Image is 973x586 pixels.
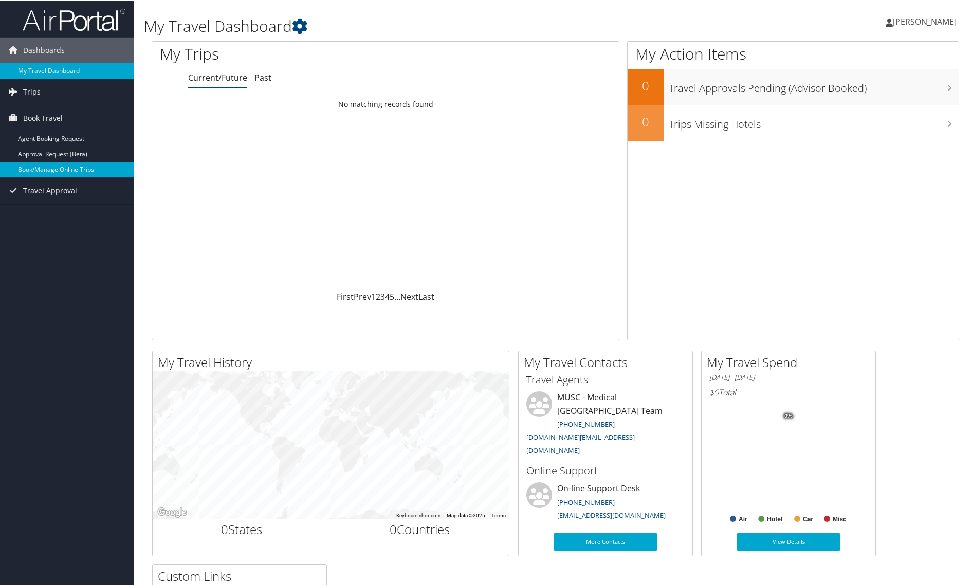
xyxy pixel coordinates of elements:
span: 0 [221,520,228,537]
text: Hotel [767,515,782,522]
span: [PERSON_NAME] [893,15,957,26]
a: [PERSON_NAME] [886,5,967,36]
a: Last [418,290,434,301]
a: 2 [376,290,380,301]
a: 5 [390,290,394,301]
h2: Countries [339,520,502,537]
a: [PHONE_NUMBER] [557,497,615,506]
tspan: 0% [784,412,793,418]
h2: My Travel Spend [707,353,875,370]
img: airportal-logo.png [23,7,125,31]
h6: Total [709,386,868,397]
span: Book Travel [23,104,63,130]
a: Past [254,71,271,82]
a: 0Travel Approvals Pending (Advisor Booked) [628,68,959,104]
a: [PHONE_NUMBER] [557,418,615,428]
span: Dashboards [23,36,65,62]
a: View Details [737,532,840,550]
h1: My Travel Dashboard [144,14,692,36]
a: [EMAIL_ADDRESS][DOMAIN_NAME] [557,509,666,519]
a: Terms (opens in new tab) [491,511,506,517]
a: 1 [371,290,376,301]
a: 0Trips Missing Hotels [628,104,959,140]
text: Car [803,515,813,522]
span: $0 [709,386,719,397]
text: Misc [833,515,847,522]
h2: My Travel History [158,353,509,370]
a: 3 [380,290,385,301]
span: 0 [390,520,397,537]
a: 4 [385,290,390,301]
h2: States [160,520,323,537]
h3: Trips Missing Hotels [669,111,959,131]
a: [DOMAIN_NAME][EMAIL_ADDRESS][DOMAIN_NAME] [526,432,635,454]
span: Travel Approval [23,177,77,203]
a: More Contacts [554,532,657,550]
span: Trips [23,78,41,104]
text: Air [739,515,747,522]
h1: My Action Items [628,42,959,64]
span: … [394,290,400,301]
h2: 0 [628,76,664,94]
h3: Travel Approvals Pending (Advisor Booked) [669,75,959,95]
a: Current/Future [188,71,247,82]
li: MUSC - Medical [GEOGRAPHIC_DATA] Team [521,390,690,459]
td: No matching records found [152,94,619,113]
h3: Online Support [526,463,685,477]
h1: My Trips [160,42,417,64]
h2: 0 [628,112,664,130]
button: Keyboard shortcuts [396,511,440,518]
li: On-line Support Desk [521,481,690,523]
a: Open this area in Google Maps (opens a new window) [155,505,189,518]
a: Prev [354,290,371,301]
img: Google [155,505,189,518]
h2: Custom Links [158,566,326,584]
h6: [DATE] - [DATE] [709,372,868,381]
a: Next [400,290,418,301]
h3: Travel Agents [526,372,685,386]
span: Map data ©2025 [447,511,485,517]
a: First [337,290,354,301]
h2: My Travel Contacts [524,353,692,370]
